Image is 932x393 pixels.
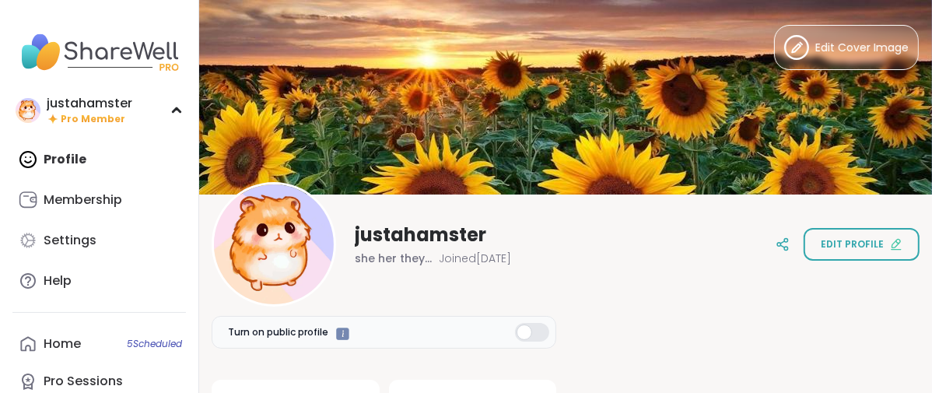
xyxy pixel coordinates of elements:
[774,25,919,70] button: Edit Cover Image
[44,335,81,353] div: Home
[44,373,123,390] div: Pro Sessions
[44,272,72,289] div: Help
[12,262,186,300] a: Help
[228,325,328,339] span: Turn on public profile
[439,251,511,266] span: Joined [DATE]
[12,325,186,363] a: Home5Scheduled
[44,232,96,249] div: Settings
[336,328,349,341] iframe: Spotlight
[12,25,186,79] img: ShareWell Nav Logo
[815,40,909,56] span: Edit Cover Image
[16,98,40,123] img: justahamster
[61,113,125,126] span: Pro Member
[355,223,486,247] span: justahamster
[355,251,433,266] span: she her they them
[214,184,334,304] img: justahamster
[12,181,186,219] a: Membership
[12,222,186,259] a: Settings
[47,95,132,112] div: justahamster
[804,228,920,261] button: Edit profile
[821,237,884,251] span: Edit profile
[127,338,182,350] span: 5 Scheduled
[44,191,122,209] div: Membership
